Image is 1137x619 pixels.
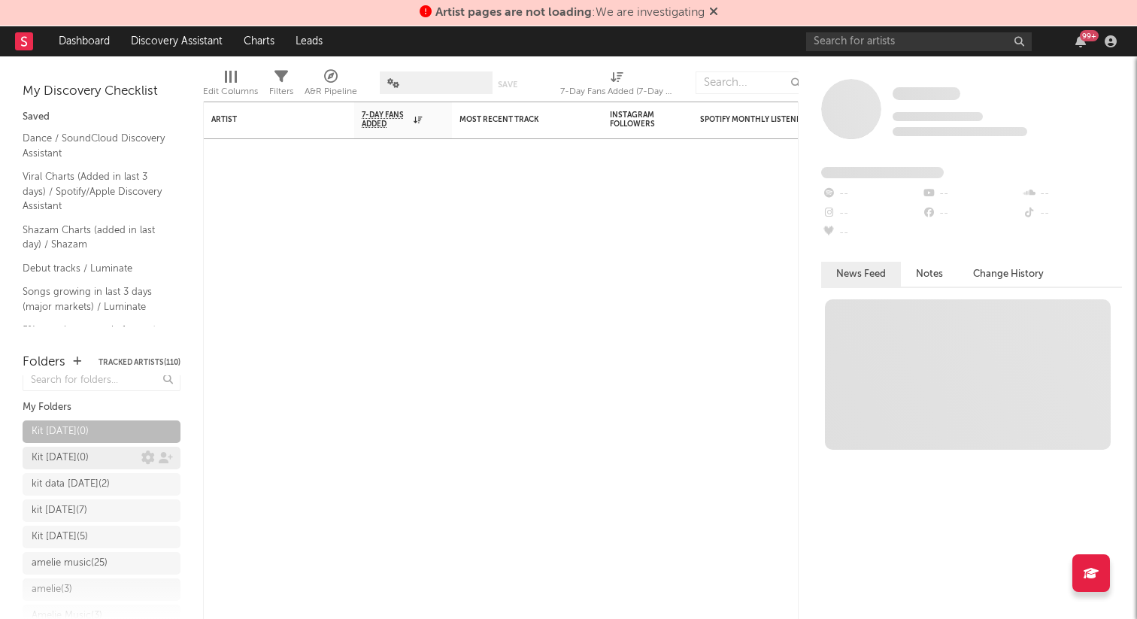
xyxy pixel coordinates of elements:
[32,581,72,599] div: amelie ( 3 )
[23,260,165,277] a: Debut tracks / Luminate
[901,262,958,287] button: Notes
[23,322,165,353] a: 5% growth across platforms / Follower Growth
[23,284,165,314] a: Songs growing in last 3 days (major markets) / Luminate
[23,526,180,548] a: Kit [DATE](5)
[921,204,1021,223] div: --
[23,130,165,161] a: Dance / SoundCloud Discovery Assistant
[1022,184,1122,204] div: --
[560,64,673,108] div: 7-Day Fans Added (7-Day Fans Added)
[560,83,673,101] div: 7-Day Fans Added (7-Day Fans Added)
[23,369,180,391] input: Search for folders...
[435,7,705,19] span: : We are investigating
[696,71,808,94] input: Search...
[305,64,357,108] div: A&R Pipeline
[893,127,1027,136] span: 0 fans last week
[709,7,718,19] span: Dismiss
[459,115,572,124] div: Most Recent Track
[32,449,89,467] div: Kit [DATE] ( 0 )
[120,26,233,56] a: Discovery Assistant
[498,80,517,89] button: Save
[305,83,357,101] div: A&R Pipeline
[23,83,180,101] div: My Discovery Checklist
[700,115,813,124] div: Spotify Monthly Listeners
[32,528,88,546] div: Kit [DATE] ( 5 )
[821,262,901,287] button: News Feed
[23,168,165,214] a: Viral Charts (Added in last 3 days) / Spotify/Apple Discovery Assistant
[1075,35,1086,47] button: 99+
[32,475,110,493] div: kit data [DATE] ( 2 )
[958,262,1059,287] button: Change History
[285,26,333,56] a: Leads
[23,473,180,496] a: kit data [DATE](2)
[23,447,180,469] a: Kit [DATE](0)
[32,502,87,520] div: kit [DATE] ( 7 )
[23,222,165,253] a: Shazam Charts (added in last day) / Shazam
[269,64,293,108] div: Filters
[893,86,960,102] a: Some Artist
[893,112,983,121] span: Tracking Since: [DATE]
[23,353,65,372] div: Folders
[362,111,410,129] span: 7-Day Fans Added
[32,554,108,572] div: amelie music ( 25 )
[48,26,120,56] a: Dashboard
[99,359,180,366] button: Tracked Artists(110)
[23,399,180,417] div: My Folders
[435,7,592,19] span: Artist pages are not loading
[269,83,293,101] div: Filters
[211,115,324,124] div: Artist
[32,423,89,441] div: Kit [DATE] ( 0 )
[921,184,1021,204] div: --
[610,111,662,129] div: Instagram Followers
[821,223,921,243] div: --
[23,552,180,575] a: amelie music(25)
[233,26,285,56] a: Charts
[1022,204,1122,223] div: --
[23,499,180,522] a: kit [DATE](7)
[821,204,921,223] div: --
[821,167,944,178] span: Fans Added by Platform
[821,184,921,204] div: --
[893,87,960,100] span: Some Artist
[203,83,258,101] div: Edit Columns
[1080,30,1099,41] div: 99 +
[203,64,258,108] div: Edit Columns
[23,420,180,443] a: Kit [DATE](0)
[806,32,1032,51] input: Search for artists
[23,578,180,601] a: amelie(3)
[23,108,180,126] div: Saved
